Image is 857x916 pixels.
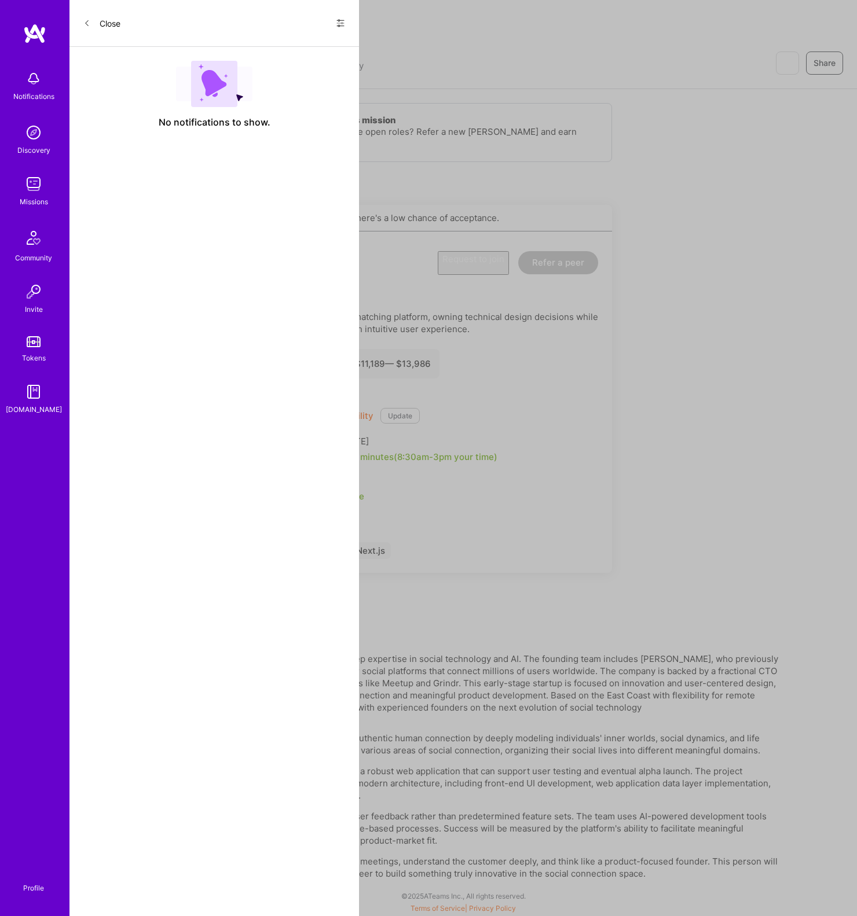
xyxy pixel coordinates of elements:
[15,252,52,264] div: Community
[22,121,45,144] img: discovery
[176,61,252,107] img: empty
[22,352,46,364] div: Tokens
[20,196,48,208] div: Missions
[159,116,270,128] span: No notifications to show.
[25,303,43,315] div: Invite
[22,172,45,196] img: teamwork
[22,280,45,303] img: Invite
[17,144,50,156] div: Discovery
[23,23,46,44] img: logo
[13,90,54,102] div: Notifications
[20,224,47,252] img: Community
[23,882,44,893] div: Profile
[83,14,120,32] button: Close
[19,870,48,893] a: Profile
[27,336,41,347] img: tokens
[22,380,45,403] img: guide book
[22,67,45,90] img: bell
[6,403,62,415] div: [DOMAIN_NAME]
